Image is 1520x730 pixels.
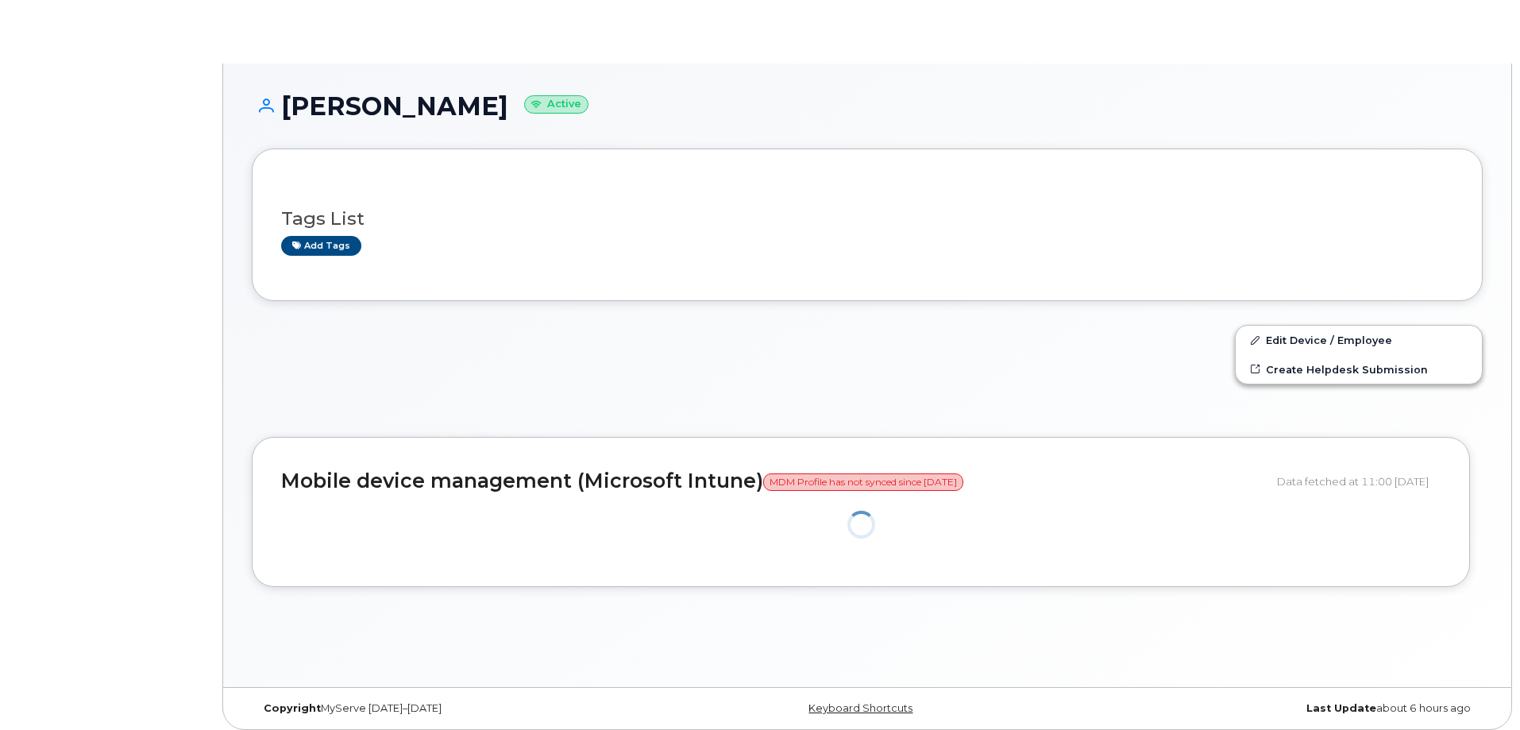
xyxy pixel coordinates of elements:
a: Add tags [281,236,361,256]
strong: Last Update [1306,702,1376,714]
h3: Tags List [281,209,1453,229]
div: about 6 hours ago [1072,702,1483,715]
div: MyServe [DATE]–[DATE] [252,702,662,715]
div: Data fetched at 11:00 [DATE] [1277,466,1441,496]
span: MDM Profile has not synced since [DATE] [763,473,963,491]
strong: Copyright [264,702,321,714]
h1: [PERSON_NAME] [252,92,1483,120]
a: Edit Device / Employee [1236,326,1482,354]
small: Active [524,95,588,114]
a: Create Helpdesk Submission [1236,355,1482,384]
h2: Mobile device management (Microsoft Intune) [281,470,1265,492]
a: Keyboard Shortcuts [808,702,912,714]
